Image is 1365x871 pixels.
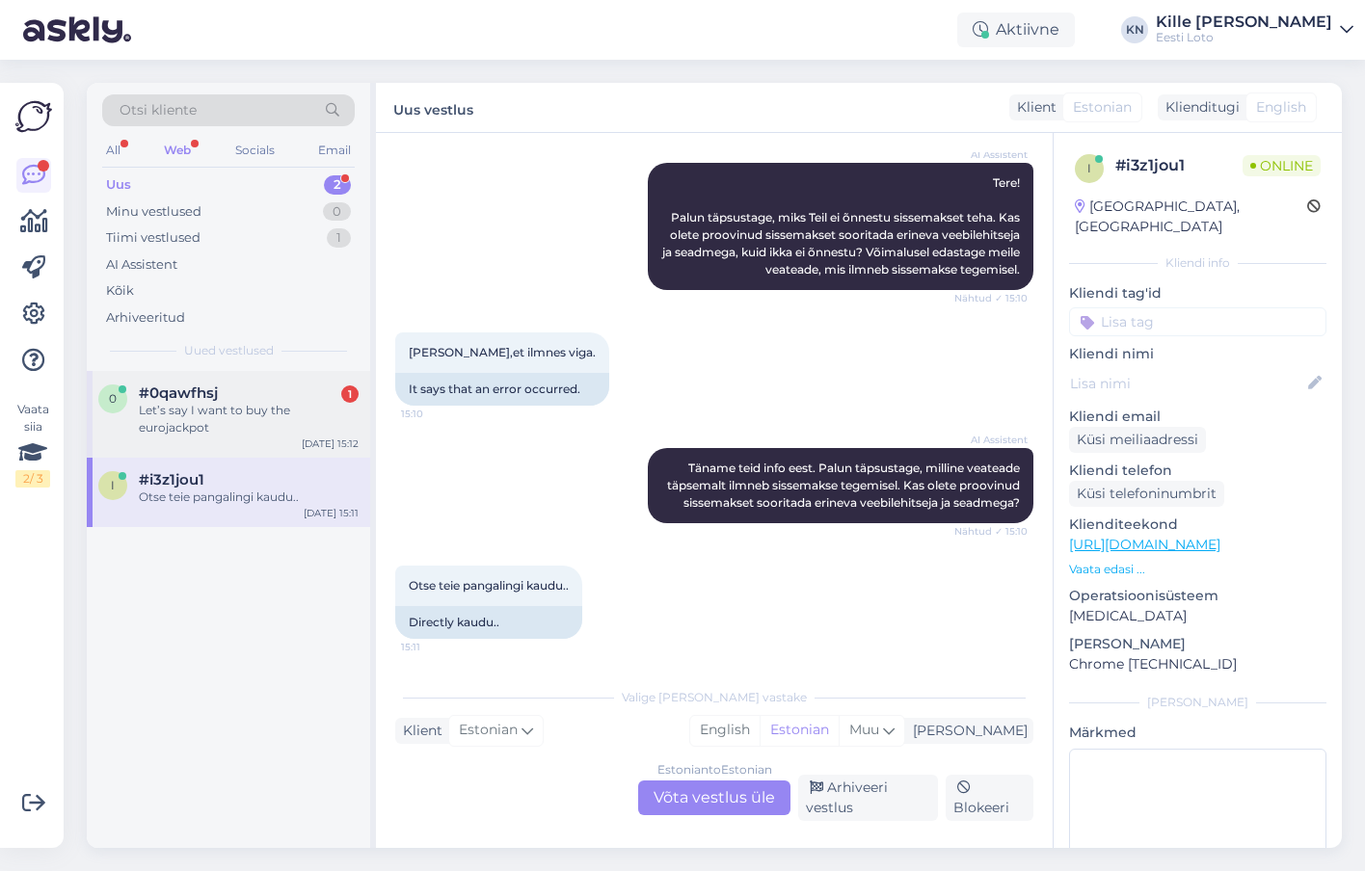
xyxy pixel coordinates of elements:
[1115,154,1243,177] div: # i3z1jou1
[139,488,359,506] div: Otse teie pangalingi kaudu..
[849,721,879,738] span: Muu
[139,384,218,402] span: #0qawfhsj
[1069,606,1326,626] p: [MEDICAL_DATA]
[304,506,359,520] div: [DATE] 15:11
[1069,481,1224,507] div: Küsi telefoninumbrit
[1069,536,1220,553] a: [URL][DOMAIN_NAME]
[1069,515,1326,535] p: Klienditeekond
[1075,197,1307,237] div: [GEOGRAPHIC_DATA], [GEOGRAPHIC_DATA]
[327,228,351,248] div: 1
[1121,16,1148,43] div: KN
[1069,634,1326,654] p: [PERSON_NAME]
[395,373,609,406] div: It says that an error occurred.
[323,202,351,222] div: 0
[1069,694,1326,711] div: [PERSON_NAME]
[106,228,201,248] div: Tiimi vestlused
[955,147,1028,162] span: AI Assistent
[106,202,201,222] div: Minu vestlused
[459,720,518,741] span: Estonian
[905,721,1028,741] div: [PERSON_NAME]
[15,401,50,488] div: Vaata siia
[657,761,772,779] div: Estonian to Estonian
[109,391,117,406] span: 0
[1069,307,1326,336] input: Lisa tag
[1156,14,1353,45] a: Kille [PERSON_NAME]Eesti Loto
[395,606,582,639] div: Directly kaudu..
[160,138,195,163] div: Web
[184,342,274,359] span: Uued vestlused
[1069,427,1206,453] div: Küsi meiliaadressi
[1156,14,1332,30] div: Kille [PERSON_NAME]
[1073,97,1132,118] span: Estonian
[111,478,115,492] span: i
[401,640,473,654] span: 15:11
[341,385,359,403] div: 1
[106,255,177,275] div: AI Assistent
[667,461,1023,510] span: Täname teid info eest. Palun täpsustage, milline veateade täpsemalt ilmneb sissemakse tegemisel. ...
[302,436,359,451] div: [DATE] 15:12
[231,138,279,163] div: Socials
[15,470,50,488] div: 2 / 3
[957,13,1075,47] div: Aktiivne
[106,281,134,301] div: Kõik
[395,721,442,741] div: Klient
[1070,373,1304,394] input: Lisa nimi
[139,402,359,436] div: Let’s say I want to buy the eurojackpot
[401,407,473,421] span: 15:10
[1069,586,1326,606] p: Operatsioonisüsteem
[1156,30,1332,45] div: Eesti Loto
[1158,97,1240,118] div: Klienditugi
[120,100,197,120] span: Otsi kliente
[1069,654,1326,674] p: Chrome [TECHNICAL_ID]
[393,94,473,120] label: Uus vestlus
[1069,561,1326,578] p: Vaata edasi ...
[102,138,124,163] div: All
[760,716,839,745] div: Estonian
[798,775,938,821] div: Arhiveeri vestlus
[955,433,1028,447] span: AI Assistent
[1069,344,1326,364] p: Kliendi nimi
[690,716,760,745] div: English
[1069,461,1326,481] p: Kliendi telefon
[1069,407,1326,427] p: Kliendi email
[1243,155,1321,176] span: Online
[1087,161,1091,175] span: i
[106,175,131,195] div: Uus
[1069,723,1326,743] p: Märkmed
[1009,97,1057,118] div: Klient
[409,345,596,359] span: [PERSON_NAME],et ilmnes viga.
[15,98,52,135] img: Askly Logo
[324,175,351,195] div: 2
[1069,254,1326,272] div: Kliendi info
[954,291,1028,305] span: Nähtud ✓ 15:10
[395,689,1033,706] div: Valige [PERSON_NAME] vastake
[314,138,355,163] div: Email
[106,308,185,328] div: Arhiveeritud
[1069,283,1326,304] p: Kliendi tag'id
[409,578,569,593] span: Otse teie pangalingi kaudu..
[946,775,1033,821] div: Blokeeri
[954,524,1028,539] span: Nähtud ✓ 15:10
[139,471,204,488] span: #i3z1jou1
[638,780,790,815] div: Võta vestlus üle
[1256,97,1306,118] span: English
